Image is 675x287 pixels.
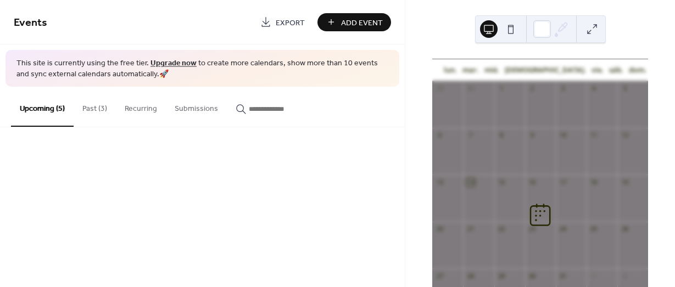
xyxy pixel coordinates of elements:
div: sáb. [606,59,626,81]
span: Events [14,12,47,33]
div: 6 [436,131,444,139]
div: 2 [528,85,537,93]
div: 2 [621,272,629,280]
a: Export [252,13,313,31]
button: Recurring [116,87,166,126]
a: Upgrade now [150,56,197,71]
div: 31 [559,272,567,280]
div: 25 [590,225,598,233]
div: 3 [559,85,567,93]
div: 14 [466,178,475,186]
div: 1 [498,85,506,93]
div: 5 [621,85,629,93]
div: mié. [482,59,502,81]
div: 30 [528,272,537,280]
div: 4 [590,85,598,93]
div: 30 [466,85,475,93]
div: 12 [621,131,629,139]
div: 11 [590,131,598,139]
button: Upcoming (5) [11,87,74,127]
div: 17 [559,178,567,186]
button: Submissions [166,87,227,126]
div: 23 [528,225,537,233]
div: 29 [498,272,506,280]
div: 10 [559,131,567,139]
div: 15 [498,178,506,186]
div: 21 [466,225,475,233]
button: Past (3) [74,87,116,126]
div: 28 [466,272,475,280]
span: This site is currently using the free tier. to create more calendars, show more than 10 events an... [16,58,388,80]
div: 16 [528,178,537,186]
div: dom. [626,59,649,81]
div: 22 [498,225,506,233]
div: [DEMOGRAPHIC_DATA]. [502,59,589,81]
div: 7 [466,131,475,139]
div: 8 [498,131,506,139]
div: 29 [436,85,444,93]
div: 26 [621,225,629,233]
span: Export [276,17,305,29]
div: 20 [436,225,444,233]
div: 18 [590,178,598,186]
div: 19 [621,178,629,186]
div: mar. [460,59,482,81]
div: 9 [528,131,537,139]
span: Add Event [341,17,383,29]
div: lun. [441,59,460,81]
div: 27 [436,272,444,280]
div: vie. [589,59,606,81]
div: 1 [590,272,598,280]
button: Add Event [317,13,391,31]
div: 13 [436,178,444,186]
div: 24 [559,225,567,233]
